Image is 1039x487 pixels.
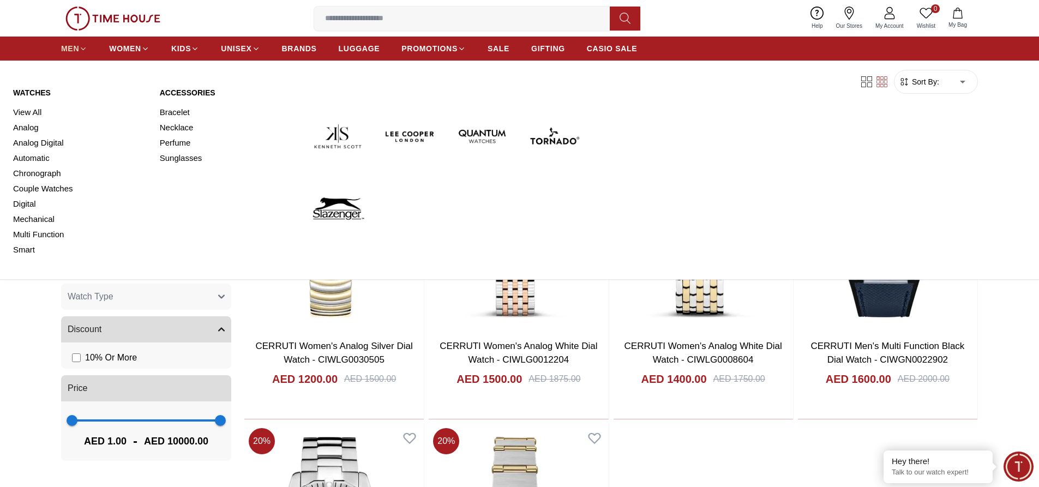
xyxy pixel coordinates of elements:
[221,39,260,58] a: UNISEX
[144,434,208,449] span: AED 10000.00
[160,135,293,151] a: Perfume
[13,181,147,196] a: Couple Watches
[522,105,586,168] img: Tornado
[641,371,706,387] h4: AED 1400.00
[1004,452,1034,482] div: Chat Widget
[528,372,580,386] div: AED 1875.00
[832,22,867,30] span: Our Stores
[109,43,141,54] span: WOMEN
[401,39,466,58] a: PROMOTIONS
[440,341,597,365] a: CERRUTI Women's Analog White Dial Watch - CIWLG0012204
[160,105,293,120] a: Bracelet
[85,351,137,364] span: 10 % Or More
[13,227,147,242] a: Multi Function
[306,177,369,240] img: Slazenger
[61,375,231,401] button: Price
[13,242,147,257] a: Smart
[61,316,231,342] button: Discount
[488,39,509,58] a: SALE
[84,434,127,449] span: AED 1.00
[587,39,638,58] a: CASIO SALE
[160,120,293,135] a: Necklace
[531,43,565,54] span: GIFTING
[912,22,940,30] span: Wishlist
[13,87,147,98] a: Watches
[898,372,950,386] div: AED 2000.00
[127,432,144,450] span: -
[13,212,147,227] a: Mechanical
[13,166,147,181] a: Chronograph
[256,341,413,365] a: CERRUTI Women's Analog Silver Dial Watch - CIWLG0030505
[713,372,765,386] div: AED 1750.00
[810,341,964,365] a: CERRUTI Men's Multi Function Black Dial Watch - CIWGN0022902
[13,135,147,151] a: Analog Digital
[61,284,231,310] button: Watch Type
[221,43,251,54] span: UNISEX
[344,372,396,386] div: AED 1500.00
[65,7,160,31] img: ...
[13,120,147,135] a: Analog
[171,43,191,54] span: KIDS
[68,290,113,303] span: Watch Type
[944,21,971,29] span: My Bag
[451,105,514,168] img: Quantum
[807,22,827,30] span: Help
[488,43,509,54] span: SALE
[805,4,830,32] a: Help
[871,22,908,30] span: My Account
[899,76,939,87] button: Sort By:
[68,323,101,336] span: Discount
[13,196,147,212] a: Digital
[272,371,338,387] h4: AED 1200.00
[892,456,984,467] div: Hey there!
[457,371,522,387] h4: AED 1500.00
[61,43,79,54] span: MEN
[13,105,147,120] a: View All
[72,353,81,362] input: 10% Or More
[13,151,147,166] a: Automatic
[282,39,317,58] a: BRANDS
[892,468,984,477] p: Talk to our watch expert!
[68,382,87,395] span: Price
[171,39,199,58] a: KIDS
[910,4,942,32] a: 0Wishlist
[339,43,380,54] span: LUGGAGE
[826,371,891,387] h4: AED 1600.00
[379,105,442,168] img: Lee Cooper
[160,87,293,98] a: Accessories
[433,428,459,454] span: 20 %
[531,39,565,58] a: GIFTING
[910,76,939,87] span: Sort By:
[401,43,458,54] span: PROMOTIONS
[624,341,782,365] a: CERRUTI Women's Analog White Dial Watch - CIWLG0008604
[830,4,869,32] a: Our Stores
[249,428,275,454] span: 20 %
[339,39,380,58] a: LUGGAGE
[931,4,940,13] span: 0
[160,151,293,166] a: Sunglasses
[306,105,369,168] img: Kenneth Scott
[61,39,87,58] a: MEN
[587,43,638,54] span: CASIO SALE
[942,5,974,31] button: My Bag
[282,43,317,54] span: BRANDS
[109,39,149,58] a: WOMEN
